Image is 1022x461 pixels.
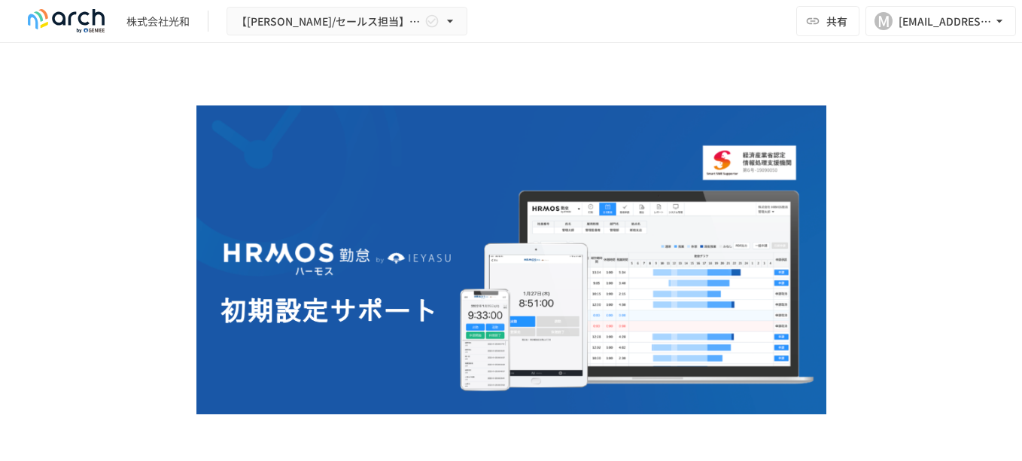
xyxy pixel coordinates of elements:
span: 共有 [826,13,847,29]
button: 【[PERSON_NAME]/セールス担当】株式会社光和様_初期設定サポート [227,7,467,36]
button: M[EMAIL_ADDRESS][DOMAIN_NAME] [865,6,1016,36]
img: logo-default@2x-9cf2c760.svg [18,9,114,33]
div: [EMAIL_ADDRESS][DOMAIN_NAME] [899,12,992,31]
button: 共有 [796,6,859,36]
span: 【[PERSON_NAME]/セールス担当】株式会社光和様_初期設定サポート [236,12,421,31]
img: GdztLVQAPnGLORo409ZpmnRQckwtTrMz8aHIKJZF2AQ [196,105,826,414]
div: M [874,12,893,30]
div: 株式会社光和 [126,14,190,29]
